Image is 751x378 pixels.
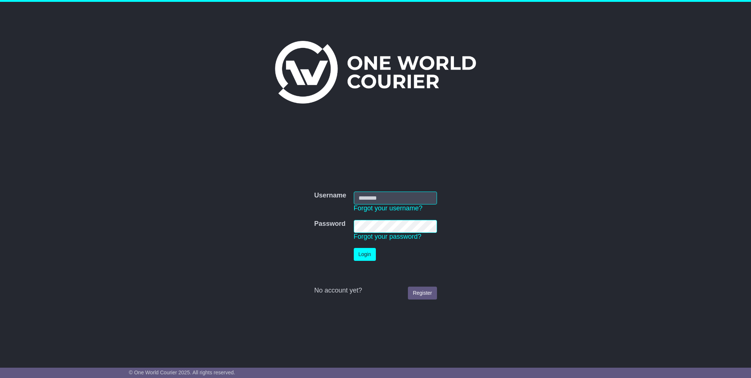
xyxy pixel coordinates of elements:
[314,192,346,200] label: Username
[129,370,235,375] span: © One World Courier 2025. All rights reserved.
[275,41,476,104] img: One World
[314,220,345,228] label: Password
[354,248,376,261] button: Login
[408,287,437,300] a: Register
[354,233,422,240] a: Forgot your password?
[314,287,437,295] div: No account yet?
[354,204,423,212] a: Forgot your username?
